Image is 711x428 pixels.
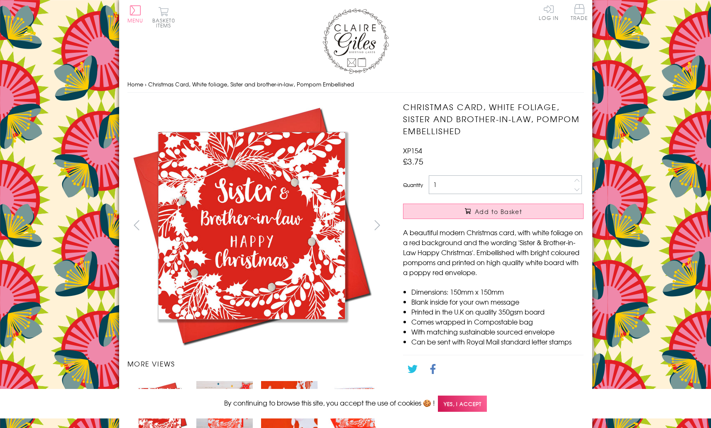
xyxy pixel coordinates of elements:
p: A beautiful modern Christmas card, with white foliage on a red background and the wording 'Sister... [403,227,584,277]
li: Printed in the U.K on quality 350gsm board [411,307,584,317]
a: Trade [571,4,588,22]
label: Quantity [403,181,423,189]
span: Add to Basket [475,207,522,216]
li: Can be sent with Royal Mail standard letter stamps [411,337,584,347]
button: Basket0 items [152,7,175,28]
a: Home [127,80,143,88]
span: Menu [127,17,144,24]
img: Christmas Card, White foliage, Sister and brother-in-law, Pompom Embellished [127,101,376,350]
button: Menu [127,5,144,23]
span: XP154 [403,145,422,155]
li: With matching sustainable sourced envelope [411,327,584,337]
button: next [368,216,386,234]
li: Comes wrapped in Compostable bag [411,317,584,327]
span: 0 items [156,17,175,29]
span: › [145,80,147,88]
a: Go back to the collection [410,386,491,396]
img: Claire Giles Greetings Cards [323,8,389,74]
span: Christmas Card, White foliage, Sister and brother-in-law, Pompom Embellished [148,80,354,88]
h3: More views [127,359,387,369]
span: £3.75 [403,155,423,167]
nav: breadcrumbs [127,76,584,93]
span: Yes, I accept [438,396,487,412]
button: Add to Basket [403,204,584,219]
img: Christmas Card, White foliage, Sister and brother-in-law, Pompom Embellished [386,101,635,350]
span: Trade [571,4,588,20]
h1: Christmas Card, White foliage, Sister and brother-in-law, Pompom Embellished [403,101,584,137]
a: Log In [539,4,559,20]
li: Blank inside for your own message [411,297,584,307]
li: Dimensions: 150mm x 150mm [411,287,584,297]
button: prev [127,216,146,234]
